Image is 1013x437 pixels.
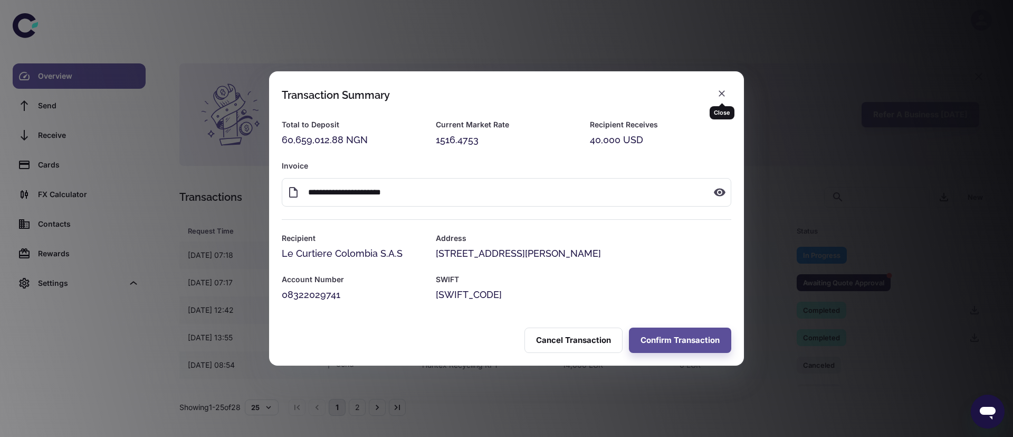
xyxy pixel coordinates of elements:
h6: Recipient Receives [590,119,731,131]
h6: Recipient [282,233,423,244]
button: Cancel Transaction [524,328,623,353]
h6: Address [436,233,731,244]
h6: Current Market Rate [436,119,577,131]
h6: SWIFT [436,274,731,285]
div: Le Curtiere Colombia S.A.S [282,246,423,261]
div: 08322029741 [282,287,423,302]
iframe: Button to launch messaging window [971,395,1005,429]
div: Close [710,106,734,119]
h6: Total to Deposit [282,119,423,131]
button: Confirm Transaction [629,328,731,353]
div: 60,659,012.88 NGN [282,133,423,147]
div: Transaction Summary [282,89,390,101]
div: 40,000 USD [590,133,731,147]
div: [STREET_ADDRESS][PERSON_NAME] [436,246,731,261]
div: [SWIFT_CODE] [436,287,731,302]
h6: Account Number [282,274,423,285]
h6: Invoice [282,160,731,172]
div: 1516.4753 [436,133,577,147]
